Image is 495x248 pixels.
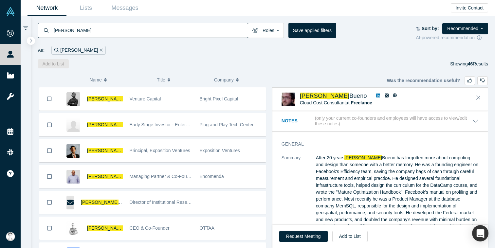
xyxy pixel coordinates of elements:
[282,117,314,124] h3: Notes
[468,61,473,66] strong: 46
[199,148,240,153] span: Exposition Ventures
[130,96,161,101] span: Venture Capital
[468,61,488,66] span: Results
[332,231,368,242] button: Add to List
[214,73,265,87] button: Company
[87,122,194,127] a: [PERSON_NAME]
[199,174,224,179] span: Encomenda
[87,148,139,153] a: [PERSON_NAME]
[349,93,367,99] span: Bueno
[199,122,254,127] span: Plug and Play Tech Center
[66,221,80,235] img: Carlos Costa's Profile Image
[87,96,135,101] a: [PERSON_NAME]
[288,23,336,38] button: Save applied filters
[87,122,125,127] span: [PERSON_NAME]
[351,100,372,105] a: Freelance
[89,73,150,87] button: Name
[214,73,234,87] span: Company
[66,170,80,184] img: Carlos Blanco's Profile Image
[442,23,488,34] button: Recommended
[87,174,162,179] a: [PERSON_NAME]
[451,3,488,12] button: Invite Contact
[81,200,119,205] span: [PERSON_NAME]
[300,93,350,99] span: [PERSON_NAME]
[39,165,60,188] button: Bookmark
[81,200,156,205] a: [PERSON_NAME][PERSON_NAME]
[53,23,248,38] input: Search by name, title, company, summary, expertise, investment criteria or topics of focus
[300,100,372,105] span: Cloud Cost Consultant at
[344,155,382,160] span: [PERSON_NAME]
[199,225,214,231] span: OTTAA
[279,231,328,242] button: Request Meeting
[300,93,367,99] a: [PERSON_NAME]Bueno
[282,93,295,106] img: Carlos Bueno's Profile Image
[157,73,165,87] span: Title
[51,46,106,55] div: [PERSON_NAME]
[27,0,66,16] a: Network
[6,232,15,241] img: Rodrigo Castro de Souza's Account
[87,148,125,153] span: [PERSON_NAME]
[387,76,488,85] div: Was the recommendation useful?
[87,225,137,231] a: [PERSON_NAME]
[87,174,125,179] span: [PERSON_NAME]
[6,7,15,16] img: Alchemist Vault Logo
[87,225,125,231] span: [PERSON_NAME]
[38,47,45,54] span: All:
[199,96,238,101] span: Bright Pixel Capital
[66,92,80,106] img: Carlos Neto's Profile Image
[130,225,170,231] span: CEO & Co-Founder
[66,0,105,16] a: Lists
[39,114,60,136] button: Bookmark
[248,23,284,38] button: Roles
[282,141,469,148] h3: General
[316,154,479,244] p: After 20 years Bueno has forgotten more about computing and design than someone with a better mem...
[98,46,103,54] button: Remove Filter
[473,93,483,103] button: Close
[39,217,60,239] button: Bookmark
[66,118,80,132] img: Carlos Perez-Pla [Plug and Play]'s Profile Image
[130,174,196,179] span: Managing Partner & Co-Founder
[315,115,472,127] p: (only your current co-founders and employees will have access to view/edit these notes)
[39,191,60,214] button: Bookmark
[130,148,190,153] span: Principal, Exposition Ventures
[89,73,101,87] span: Name
[87,96,125,101] span: [PERSON_NAME]
[66,144,80,158] img: Carlos Furlotti's Profile Image
[130,200,196,205] span: Director of Institutional Research
[157,73,207,87] button: Title
[39,139,60,162] button: Bookmark
[422,26,439,31] strong: Sort by:
[416,34,488,41] div: AI-powered recommendation
[38,59,69,68] button: Add to List
[282,115,479,127] button: Notes (only your current co-founders and employees will have access to view/edit these notes)
[130,122,221,127] span: Early Stage Investor - Enterprise and Fintech
[450,59,488,68] div: Showing
[39,87,60,110] button: Bookmark
[105,0,144,16] a: Messages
